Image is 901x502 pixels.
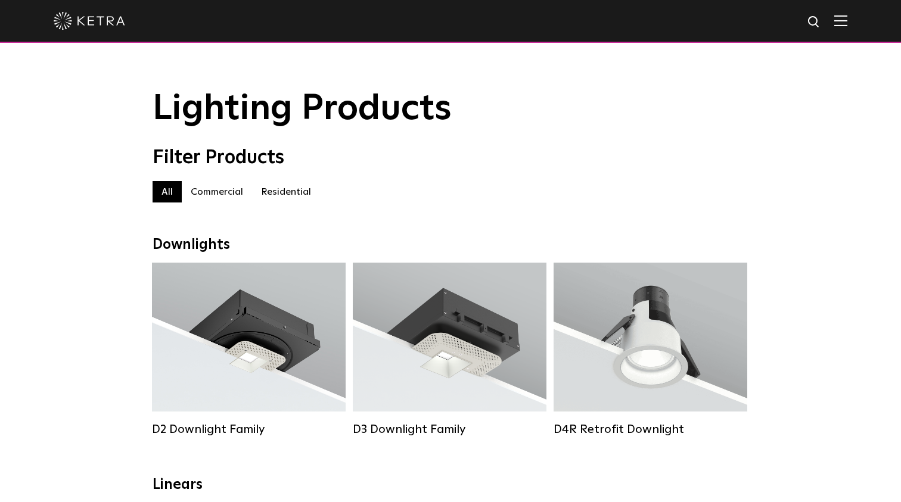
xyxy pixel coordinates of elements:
[834,15,847,26] img: Hamburger%20Nav.svg
[152,422,346,436] div: D2 Downlight Family
[153,91,452,127] span: Lighting Products
[252,181,320,202] label: Residential
[353,263,546,436] a: D3 Downlight Family Lumen Output:700 / 900 / 1100Colors:White / Black / Silver / Bronze / Paintab...
[807,15,822,30] img: search icon
[54,12,125,30] img: ketra-logo-2019-white
[554,263,747,436] a: D4R Retrofit Downlight Lumen Output:800Colors:White / BlackBeam Angles:15° / 25° / 40° / 60°Watta...
[153,236,748,254] div: Downlights
[554,422,747,436] div: D4R Retrofit Downlight
[353,422,546,436] div: D3 Downlight Family
[152,263,346,436] a: D2 Downlight Family Lumen Output:1200Colors:White / Black / Gloss Black / Silver / Bronze / Silve...
[153,146,748,169] div: Filter Products
[153,476,748,494] div: Linears
[182,181,252,202] label: Commercial
[153,181,182,202] label: All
